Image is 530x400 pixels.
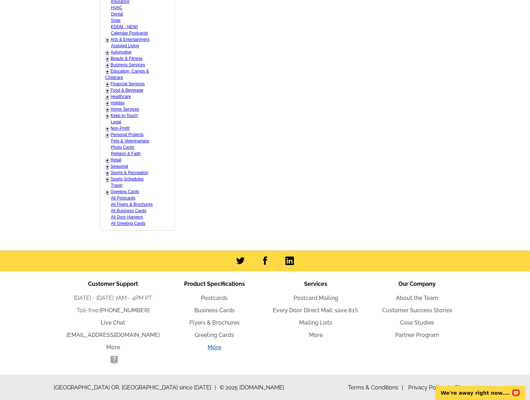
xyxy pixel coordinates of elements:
a: Partner Program [395,332,439,338]
a: + [106,88,109,93]
a: + [106,164,109,170]
a: Business Services [111,62,145,67]
a: Terms & Conditions [348,384,403,391]
a: [PHONE_NUMBER] [100,307,150,314]
a: + [106,56,109,62]
a: All Greeting Cards [111,221,145,226]
a: Healthcare [111,94,131,99]
a: + [106,113,109,119]
a: Privacy Policy [408,384,450,391]
a: Customer Success Stories [382,307,452,314]
a: + [106,37,109,43]
a: + [106,100,109,106]
a: More [309,332,323,338]
span: [GEOGRAPHIC_DATA] OR, [GEOGRAPHIC_DATA] since [DATE] [54,383,216,392]
a: Postcards [201,295,228,301]
a: Calendar Postcards [111,31,148,36]
a: + [106,158,109,163]
a: Arts & Entertainment [111,37,150,42]
span: Our Company [398,281,436,287]
a: Sports & Recreation [111,170,148,175]
a: [EMAIL_ADDRESS][DOMAIN_NAME] [67,332,160,338]
span: Product Specifications [184,281,245,287]
a: + [106,177,109,182]
a: More [106,344,120,351]
a: Greeting Cards [111,189,139,194]
a: + [106,126,109,131]
a: Automotive [111,50,132,55]
a: All Postcards [111,196,135,201]
a: All Door Hangers [111,215,143,220]
a: Dental [111,12,123,17]
a: Flyers & Brochures [189,319,240,326]
a: All Flyers & Brochures [111,202,153,207]
a: Photo Cards [111,145,134,150]
a: Case Studies [400,319,434,326]
a: Postcard Mailing [294,295,338,301]
a: Solar [111,18,121,23]
a: Personal Projects [111,132,144,137]
a: More [208,344,221,351]
a: + [106,107,109,112]
a: + [106,81,109,87]
a: Legal [111,119,121,124]
a: Education, Camps & Childcare [105,69,149,80]
span: Services [304,281,327,287]
a: Pets & Veterinarians [111,139,149,143]
a: HVAC [111,5,122,10]
a: + [106,94,109,100]
li: [DATE] - [DATE] 7AM - 4PM PT [62,294,164,302]
a: Travel [111,183,122,188]
a: + [106,170,109,176]
a: Sports Schedules [111,177,144,181]
a: All Business Cards [111,208,146,213]
a: + [106,132,109,138]
a: Live Chat [101,319,125,326]
a: Greeting Cards [195,332,234,338]
a: Beauty & Fitness [111,56,143,61]
a: EDDM - NEW! [111,24,138,29]
a: Home Services [111,107,139,112]
a: Non-Profit [111,126,130,131]
a: Every Door Direct Mail: save 81% [273,307,359,314]
a: Religion & Faith [111,151,141,156]
iframe: LiveChat chat widget [431,378,530,400]
a: Mailing Lists [299,319,332,326]
a: Keep-in-Touch [111,113,138,118]
a: + [106,50,109,55]
a: Assisted Living [111,43,139,48]
li: Toll-free: [62,306,164,315]
a: Business Cards [194,307,235,314]
a: About the Team [396,295,438,301]
a: + [106,62,109,68]
span: Customer Support [88,281,138,287]
a: + [106,69,109,74]
a: Food & Beverage [111,88,143,93]
a: + [106,189,109,195]
span: © 2025 [DOMAIN_NAME] [220,383,284,392]
a: Seasonal [111,164,128,169]
a: Financial Services [111,81,145,86]
a: Holiday [111,100,125,105]
a: Retail [111,158,121,162]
